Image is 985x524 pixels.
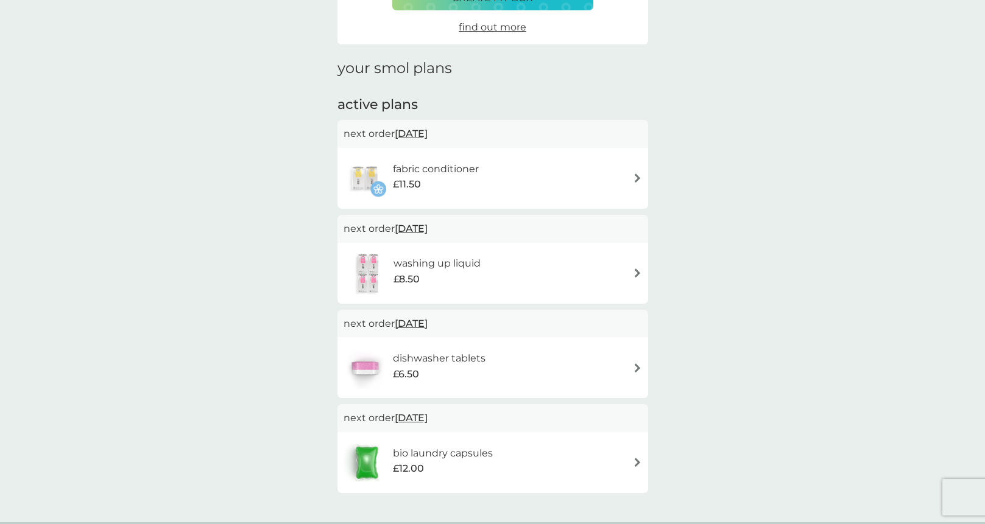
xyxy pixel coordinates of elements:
[344,346,386,389] img: dishwasher tablets
[395,406,428,430] span: [DATE]
[393,176,421,192] span: £11.50
[459,21,526,33] span: find out more
[633,458,642,467] img: arrow right
[393,161,479,177] h6: fabric conditioner
[344,252,394,295] img: washing up liquid
[344,126,642,142] p: next order
[393,366,419,382] span: £6.50
[633,268,642,278] img: arrow right
[633,173,642,183] img: arrow right
[633,363,642,372] img: arrow right
[337,60,648,77] h1: your smol plans
[344,157,386,200] img: fabric conditioner
[394,271,420,287] span: £8.50
[393,461,424,477] span: £12.00
[337,96,648,114] h2: active plans
[344,221,642,237] p: next order
[344,316,642,332] p: next order
[394,256,481,271] h6: washing up liquid
[395,217,428,240] span: [DATE]
[344,410,642,426] p: next order
[395,312,428,335] span: [DATE]
[393,445,493,461] h6: bio laundry capsules
[344,441,390,484] img: bio laundry capsules
[395,122,428,145] span: [DATE]
[459,19,526,35] a: find out more
[393,351,485,366] h6: dishwasher tablets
